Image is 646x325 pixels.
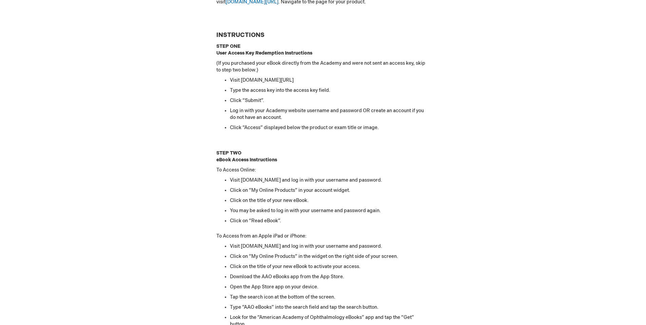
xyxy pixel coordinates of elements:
li: Type the access key into the access key field. [230,87,430,94]
p: To Access Online: [216,167,430,174]
strong: eBook Access Instructions [216,157,277,163]
p: (If you purchased your eBook directly from the Academy and were not sent an access key, skip to s... [216,60,430,74]
li: Click on the title of your new eBook to activate your access. [230,263,430,270]
li: Click on “My Online Products” in the widget on the right side of your screen. [230,253,430,260]
li: Log in with your Academy website username and password OR create an account if you do not have an... [230,107,430,121]
p: To Access from an Apple iPad or iPhone: [216,233,430,240]
li: Download the AAO eBooks app from the App Store. [230,273,430,280]
strong: STEP TWO [216,150,241,156]
li: Visit [DOMAIN_NAME] and log in with your username and password. [230,177,430,184]
li: You may be asked to log in with your username and password again. [230,207,430,214]
strong: STEP ONE [216,43,240,49]
li: Click “Submit”. [230,97,430,104]
li: Tap the search icon at the bottom of the screen. [230,294,430,301]
li: Click “Access” displayed below the product or exam title or image. [230,124,430,131]
li: Click on “My Online Products” in your account widget. [230,187,430,194]
li: Visit [DOMAIN_NAME] and log in with your username and password. [230,243,430,250]
li: Visit [DOMAIN_NAME][URL] [230,77,430,84]
strong: User Access Key Redemption Instructions [216,50,312,56]
li: Type “AAO eBooks” into the search field and tap the search button. [230,304,430,311]
li: Click on the title of your new eBook. [230,197,430,204]
strong: INSTRUCTIONS [216,32,265,39]
li: Open the App Store app on your device. [230,284,430,290]
li: Click on “Read eBook”. [230,218,430,224]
